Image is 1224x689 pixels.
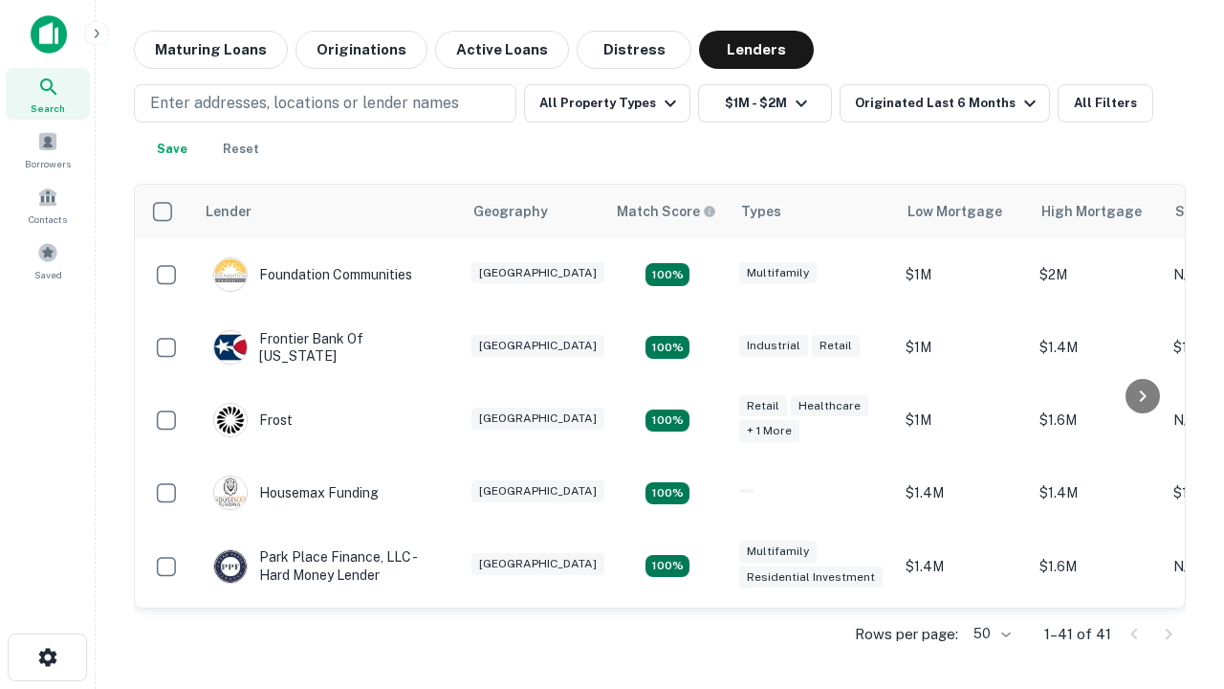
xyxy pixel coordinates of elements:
[213,257,412,292] div: Foundation Communities
[462,185,605,238] th: Geography
[34,267,62,282] span: Saved
[214,550,247,583] img: picture
[1030,238,1164,311] td: $2M
[214,404,247,436] img: picture
[213,476,379,510] div: Housemax Funding
[6,234,90,286] a: Saved
[1030,185,1164,238] th: High Mortgage
[739,395,787,417] div: Retail
[896,185,1030,238] th: Low Mortgage
[855,623,958,646] p: Rows per page:
[31,100,65,116] span: Search
[741,200,781,223] div: Types
[210,130,272,168] button: Reset
[896,529,1030,602] td: $1.4M
[645,482,689,505] div: Matching Properties: 4, hasApolloMatch: undefined
[142,130,203,168] button: Save your search to get updates of matches that match your search criteria.
[739,541,817,563] div: Multifamily
[739,335,808,357] div: Industrial
[150,92,459,115] p: Enter addresses, locations or lender names
[1058,84,1153,122] button: All Filters
[812,335,860,357] div: Retail
[1030,456,1164,529] td: $1.4M
[6,68,90,120] a: Search
[645,555,689,578] div: Matching Properties: 4, hasApolloMatch: undefined
[31,15,67,54] img: capitalize-icon.png
[645,410,689,433] div: Matching Properties: 5, hasApolloMatch: undefined
[791,395,868,417] div: Healthcare
[214,331,247,364] img: picture
[739,262,817,284] div: Multifamily
[699,31,814,69] button: Lenders
[435,31,569,69] button: Active Loans
[577,31,691,69] button: Distress
[213,548,443,583] div: Park Place Finance, LLC - Hard Money Lender
[855,92,1041,115] div: Originated Last 6 Months
[739,420,799,442] div: + 1 more
[213,330,443,365] div: Frontier Bank Of [US_STATE]
[473,200,548,223] div: Geography
[471,480,604,502] div: [GEOGRAPHIC_DATA]
[1041,200,1142,223] div: High Mortgage
[471,335,604,357] div: [GEOGRAPHIC_DATA]
[134,84,516,122] button: Enter addresses, locations or lender names
[896,456,1030,529] td: $1.4M
[1030,603,1164,676] td: $1.8M
[295,31,427,69] button: Originations
[471,408,604,430] div: [GEOGRAPHIC_DATA]
[194,185,462,238] th: Lender
[6,179,90,231] a: Contacts
[1128,536,1224,628] iframe: Chat Widget
[1030,311,1164,384] td: $1.4M
[213,403,293,437] div: Frost
[907,200,1002,223] div: Low Mortgage
[896,384,1030,456] td: $1M
[134,31,288,69] button: Maturing Loans
[29,211,67,227] span: Contacts
[1030,384,1164,456] td: $1.6M
[896,311,1030,384] td: $1M
[214,477,247,509] img: picture
[1030,529,1164,602] td: $1.6M
[739,567,883,589] div: Residential Investment
[896,603,1030,676] td: $1.1M
[524,84,690,122] button: All Property Types
[471,553,604,575] div: [GEOGRAPHIC_DATA]
[730,185,896,238] th: Types
[896,238,1030,311] td: $1M
[645,263,689,286] div: Matching Properties: 4, hasApolloMatch: undefined
[214,258,247,291] img: picture
[6,123,90,175] a: Borrowers
[25,156,71,171] span: Borrowers
[617,201,712,222] h6: Match Score
[966,620,1014,648] div: 50
[471,262,604,284] div: [GEOGRAPHIC_DATA]
[206,200,251,223] div: Lender
[1044,623,1111,646] p: 1–41 of 41
[698,84,832,122] button: $1M - $2M
[645,336,689,359] div: Matching Properties: 4, hasApolloMatch: undefined
[605,185,730,238] th: Capitalize uses an advanced AI algorithm to match your search with the best lender. The match sco...
[840,84,1050,122] button: Originated Last 6 Months
[617,201,716,222] div: Capitalize uses an advanced AI algorithm to match your search with the best lender. The match sco...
